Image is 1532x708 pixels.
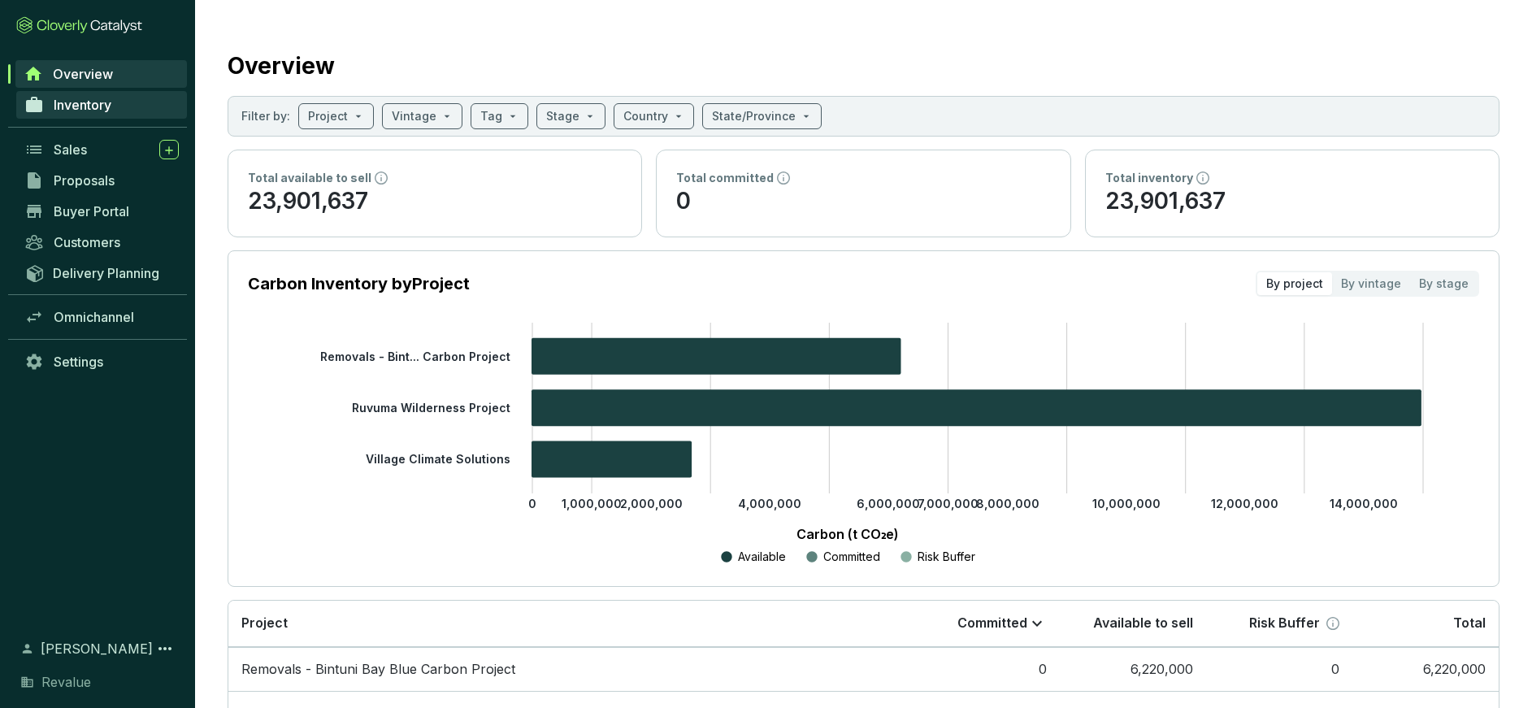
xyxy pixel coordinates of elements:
p: Committed [957,615,1027,632]
tspan: 14,000,000 [1330,497,1398,510]
p: 23,901,637 [1105,186,1479,217]
tspan: 7,000,000 [918,497,979,510]
a: Inventory [16,91,187,119]
p: Total available to sell [248,170,371,186]
span: Delivery Planning [53,265,159,281]
span: Omnichannel [54,309,134,325]
td: 0 [1206,647,1352,692]
td: 0 [914,647,1060,692]
a: Delivery Planning [16,259,187,286]
a: Settings [16,348,187,376]
p: 23,901,637 [248,186,622,217]
span: Overview [53,66,113,82]
tspan: Removals - Bint... Carbon Project [320,349,510,363]
span: Customers [54,234,120,250]
tspan: 4,000,000 [738,497,801,510]
tspan: 12,000,000 [1211,497,1278,510]
p: Risk Buffer [1249,615,1320,632]
tspan: 1,000,000 [562,497,622,510]
tspan: 6,000,000 [857,497,920,510]
tspan: Ruvuma Wilderness Project [352,401,510,415]
div: By stage [1410,272,1478,295]
tspan: Village Climate Solutions [366,452,510,466]
td: Removals - Bintuni Bay Blue Carbon Project [228,647,914,692]
a: Customers [16,228,187,256]
tspan: 0 [528,497,536,510]
span: Inventory [54,97,111,113]
p: Total committed [676,170,774,186]
tspan: 2,000,000 [620,497,683,510]
span: Proposals [54,172,115,189]
span: Buyer Portal [54,203,129,219]
p: Available [738,549,786,565]
p: Committed [823,549,880,565]
p: Filter by: [241,108,290,124]
th: Total [1352,601,1499,647]
p: Carbon (t CO₂e) [272,524,1423,544]
a: Proposals [16,167,187,194]
a: Overview [15,60,187,88]
th: Project [228,601,914,647]
span: [PERSON_NAME] [41,639,153,658]
tspan: 10,000,000 [1092,497,1161,510]
tspan: 8,000,000 [976,497,1039,510]
span: Revalue [41,672,91,692]
div: By project [1257,272,1332,295]
span: Sales [54,141,87,158]
td: 6,220,000 [1060,647,1206,692]
a: Buyer Portal [16,198,187,225]
p: 0 [676,186,1050,217]
div: segmented control [1256,271,1479,297]
div: By vintage [1332,272,1410,295]
h2: Overview [228,49,335,83]
p: Carbon Inventory by Project [248,272,470,295]
a: Omnichannel [16,303,187,331]
a: Sales [16,136,187,163]
th: Available to sell [1060,601,1206,647]
span: Settings [54,354,103,370]
p: Total inventory [1105,170,1193,186]
p: Risk Buffer [918,549,975,565]
td: 6,220,000 [1352,647,1499,692]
